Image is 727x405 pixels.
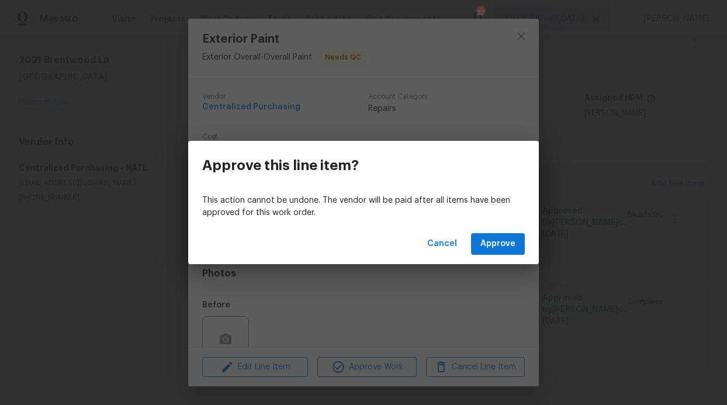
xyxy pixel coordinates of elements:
[202,195,525,219] p: This action cannot be undone. The vendor will be paid after all items have been approved for this...
[427,237,457,251] span: Cancel
[471,233,525,255] button: Approve
[423,233,462,255] button: Cancel
[202,157,359,174] h3: Approve this line item?
[480,237,515,251] span: Approve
